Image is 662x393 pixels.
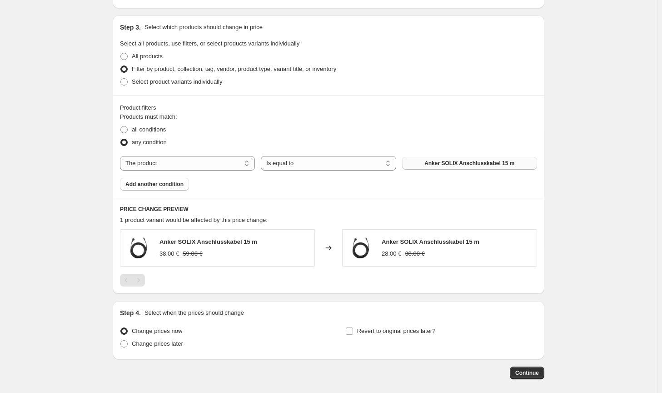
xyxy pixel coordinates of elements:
[144,23,263,32] p: Select which products should change in price
[120,113,177,120] span: Products must match:
[357,327,436,334] span: Revert to original prices later?
[120,23,141,32] h2: Step 3.
[159,249,179,258] div: 38.00 €
[382,249,401,258] div: 28.00 €
[402,157,537,170] button: Anker SOLIX Anschlusskabel 15 m
[120,178,189,191] button: Add another condition
[144,308,244,317] p: Select when the prices should change
[347,234,374,262] img: Anker_Solix2_Anschlusskabel15m_80x.webp
[515,369,539,377] span: Continue
[125,234,152,262] img: Anker_Solix2_Anschlusskabel15m_80x.webp
[132,78,222,85] span: Select product variants individually
[382,238,479,245] span: Anker SOLIX Anschlusskabel 15 m
[183,249,202,258] strike: 59.00 €
[120,308,141,317] h2: Step 4.
[132,53,163,60] span: All products
[120,103,537,112] div: Product filters
[132,327,182,334] span: Change prices now
[120,40,299,47] span: Select all products, use filters, or select products variants individually
[125,181,184,188] span: Add another condition
[120,206,537,213] h6: PRICE CHANGE PREVIEW
[132,340,183,347] span: Change prices later
[132,65,336,72] span: Filter by product, collection, tag, vendor, product type, variant title, or inventory
[120,217,268,223] span: 1 product variant would be affected by this price change:
[424,160,514,167] span: Anker SOLIX Anschlusskabel 15 m
[132,126,166,133] span: all conditions
[120,274,145,287] nav: Pagination
[132,139,167,146] span: any condition
[405,249,424,258] strike: 38.00 €
[510,367,544,379] button: Continue
[159,238,257,245] span: Anker SOLIX Anschlusskabel 15 m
